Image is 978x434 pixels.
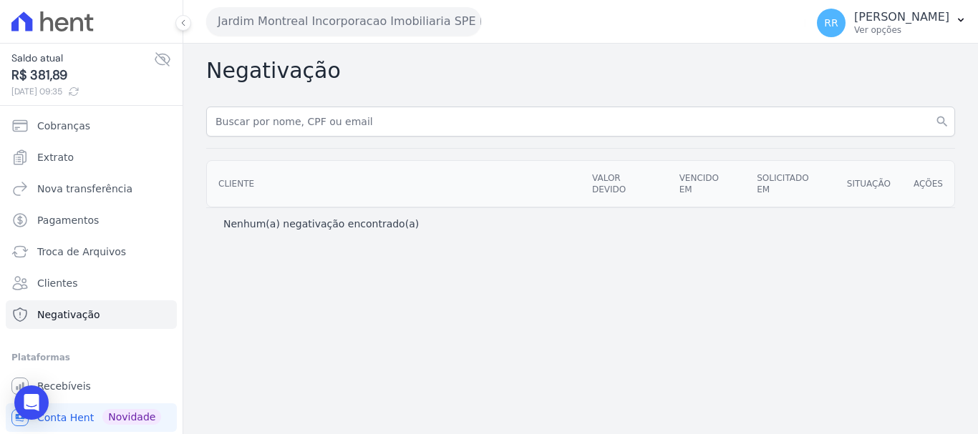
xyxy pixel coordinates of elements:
a: Clientes [6,269,177,297]
span: Cobranças [37,119,90,133]
div: Open Intercom Messenger [14,385,49,420]
span: RR [824,18,838,28]
i: search [935,114,949,129]
button: RR [PERSON_NAME] Ver opções [805,3,978,43]
a: Troca de Arquivos [6,237,177,266]
th: Vencido em [668,161,746,207]
span: Recebíveis [37,379,91,393]
span: Novidade [102,409,161,425]
a: Nova transferência [6,174,177,203]
span: Troca de Arquivos [37,245,126,259]
th: Valor devido [581,161,668,207]
a: Cobranças [6,112,177,140]
span: Clientes [37,276,77,290]
th: Ações [902,161,954,207]
span: Negativação [37,307,100,322]
span: Saldo atual [11,51,154,66]
span: Extrato [37,150,74,164]
input: Buscar por nome, CPF ou email [206,107,955,137]
button: Jardim Montreal Incorporacao Imobiliaria SPE LTDA [206,7,481,36]
a: Extrato [6,143,177,172]
p: Nenhum(a) negativação encontrado(a) [223,217,419,231]
p: [PERSON_NAME] [854,10,949,24]
th: Solicitado em [745,161,836,207]
span: R$ 381,89 [11,66,154,85]
span: Nova transferência [37,182,132,196]
a: Conta Hent Novidade [6,403,177,432]
span: Conta Hent [37,410,94,425]
a: Negativação [6,300,177,329]
a: Pagamentos [6,206,177,235]
p: Ver opções [854,24,949,36]
span: Pagamentos [37,213,99,227]
span: [DATE] 09:35 [11,85,154,98]
button: search [929,107,955,137]
a: Recebíveis [6,372,177,400]
div: Plataformas [11,349,171,366]
h2: Negativação [206,58,955,84]
th: Situação [836,161,902,207]
th: Cliente [207,161,581,207]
